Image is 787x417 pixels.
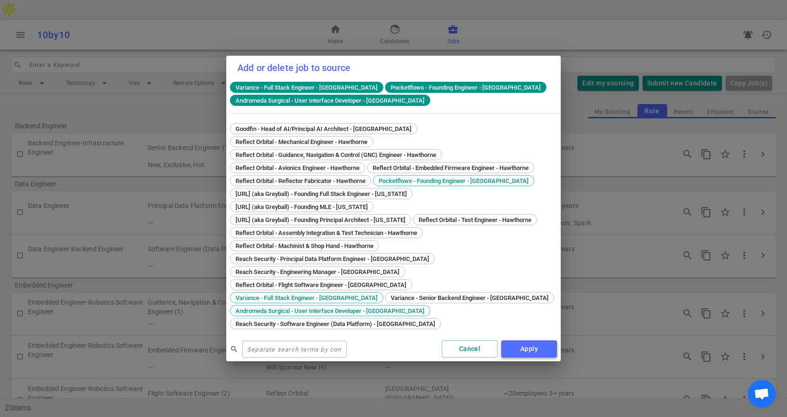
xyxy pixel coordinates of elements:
[232,229,420,236] span: Reflect Orbital - Assembly Integration & Test Technician - Hawthorne
[387,294,552,301] span: Variance - Senior Backend Engineer - [GEOGRAPHIC_DATA]
[226,56,561,80] h2: Add or delete job to source
[232,203,371,210] span: [URL] (aka Greyball) - Founding MLE - [US_STATE]
[232,320,439,327] span: Reach Security - Software Engineer (Data Platform) - [GEOGRAPHIC_DATA]
[232,84,381,91] span: Variance - Full Stack Engineer - [GEOGRAPHIC_DATA]
[415,216,535,223] span: Reflect Orbital - Test Engineer - Hawthorne
[230,345,238,353] span: search
[387,84,544,91] span: Pocketflows - Founding Engineer - [GEOGRAPHIC_DATA]
[375,177,532,184] span: Pocketflows - Founding Engineer - [GEOGRAPHIC_DATA]
[232,242,377,249] span: Reflect Orbital - Machinist & Shop Hand - Hawthorne
[501,340,557,358] button: Apply
[232,216,409,223] span: [URL] (aka Greyball) - Founding Principal Architect - [US_STATE]
[232,125,415,132] span: Goodfin - Head of AI/Principal AI Architect - [GEOGRAPHIC_DATA]
[242,342,347,357] input: Separate search terms by comma or space
[232,281,410,288] span: Reflect Orbital - Flight Software Engineer - [GEOGRAPHIC_DATA]
[232,307,428,314] span: Andromeda Surgical - User Interface Developer - [GEOGRAPHIC_DATA]
[442,340,498,358] button: Cancel
[232,151,439,158] span: Reflect Orbital - Guidance, Navigation & Control (GNC) Engineer - Hawthorne
[232,97,428,104] span: Andromeda Surgical - User Interface Developer - [GEOGRAPHIC_DATA]
[232,294,381,301] span: Variance - Full Stack Engineer - [GEOGRAPHIC_DATA]
[232,138,371,145] span: Reflect Orbital - Mechanical Engineer - Hawthorne
[748,380,776,408] div: Open chat
[232,177,369,184] span: Reflect Orbital - Reflector Fabricator - Hawthorne
[232,190,410,197] span: [URL] (aka Greyball) - Founding Full Stack Engineer - [US_STATE]
[232,255,433,262] span: Reach Security - Principal Data Platform Engineer - [GEOGRAPHIC_DATA]
[232,164,363,171] span: Reflect Orbital - Avionics Engineer - Hawthorne
[232,268,403,275] span: Reach Security - Engineering Manager - [GEOGRAPHIC_DATA]
[369,164,532,171] span: Reflect Orbital - Embedded Firmware Engineer - Hawthorne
